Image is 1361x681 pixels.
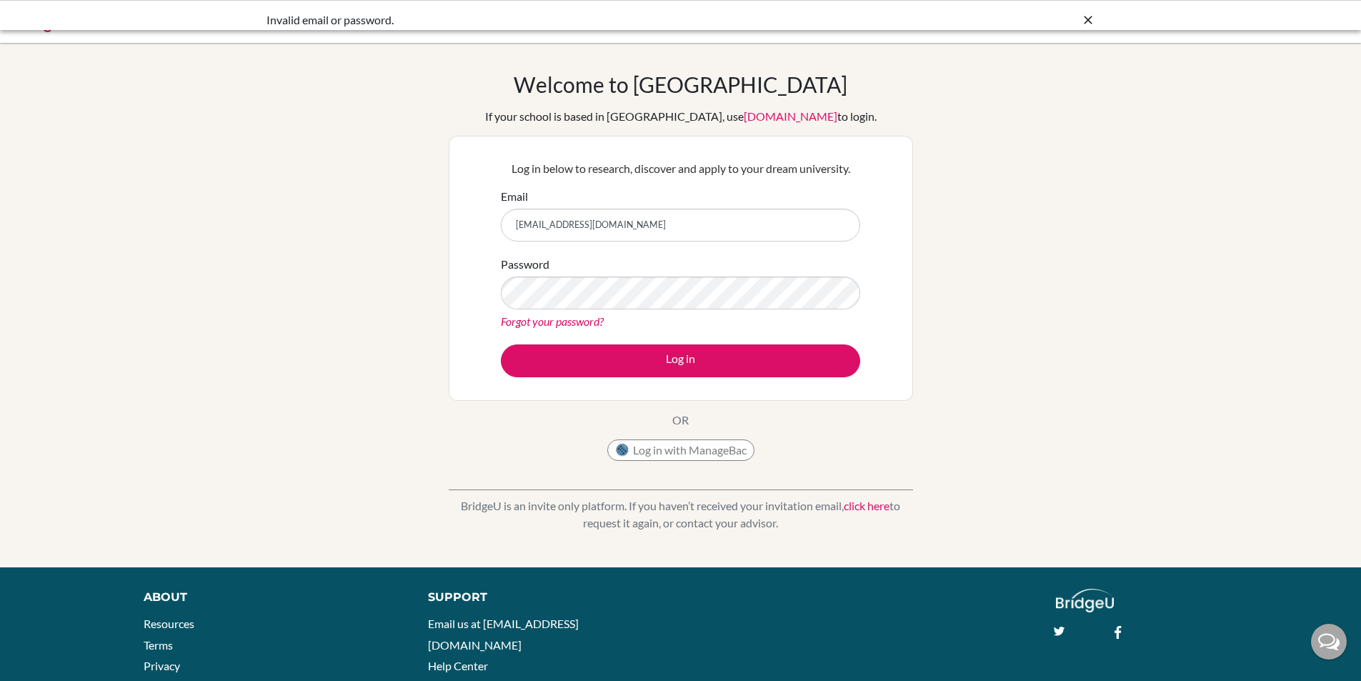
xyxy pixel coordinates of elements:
[844,499,889,512] a: click here
[266,11,881,29] div: Invalid email or password.
[501,314,604,328] a: Forgot your password?
[1056,589,1114,612] img: logo_white@2x-f4f0deed5e89b7ecb1c2cc34c3e3d731f90f0f143d5ea2071677605dd97b5244.png
[485,108,877,125] div: If your school is based in [GEOGRAPHIC_DATA], use to login.
[428,589,664,606] div: Support
[501,344,860,377] button: Log in
[501,188,528,205] label: Email
[514,71,847,97] h1: Welcome to [GEOGRAPHIC_DATA]
[501,160,860,177] p: Log in below to research, discover and apply to your dream university.
[672,412,689,429] p: OR
[428,617,579,652] a: Email us at [EMAIL_ADDRESS][DOMAIN_NAME]
[449,497,913,532] p: BridgeU is an invite only platform. If you haven’t received your invitation email, to request it ...
[144,659,180,672] a: Privacy
[144,589,396,606] div: About
[501,256,549,273] label: Password
[144,617,194,630] a: Resources
[144,638,173,652] a: Terms
[607,439,754,461] button: Log in with ManageBac
[744,109,837,123] a: [DOMAIN_NAME]
[428,659,488,672] a: Help Center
